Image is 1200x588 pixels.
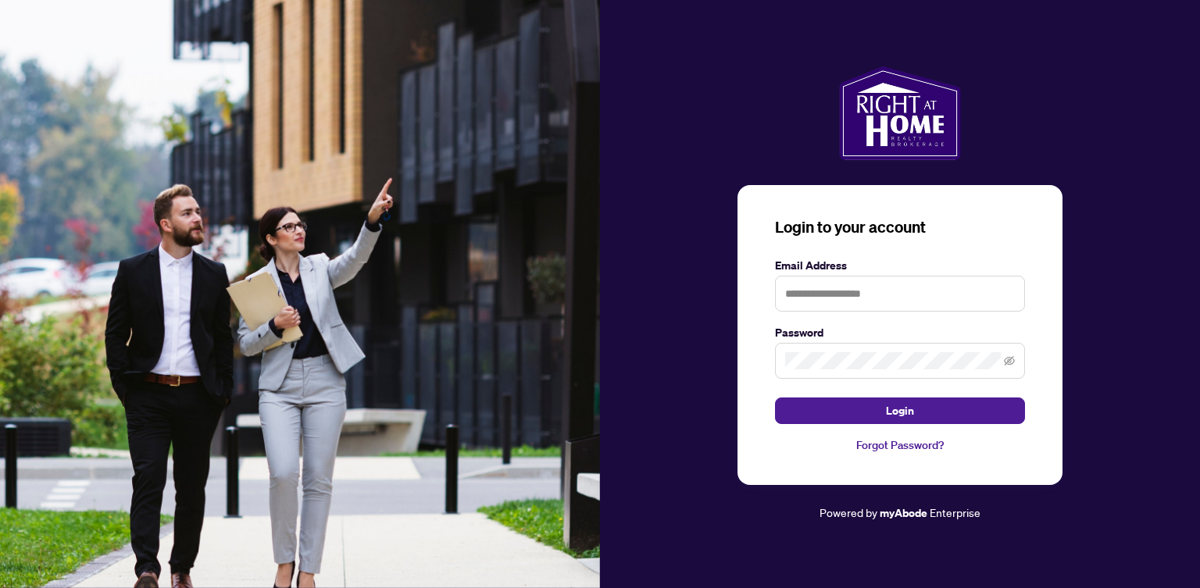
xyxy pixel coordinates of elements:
button: Login [775,397,1025,424]
label: Email Address [775,257,1025,274]
span: eye-invisible [1004,355,1015,366]
a: myAbode [880,504,927,522]
a: Forgot Password? [775,437,1025,454]
span: Enterprise [930,505,980,519]
label: Password [775,324,1025,341]
span: Login [886,398,914,423]
span: Powered by [820,505,877,519]
img: ma-logo [839,66,960,160]
h3: Login to your account [775,216,1025,238]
